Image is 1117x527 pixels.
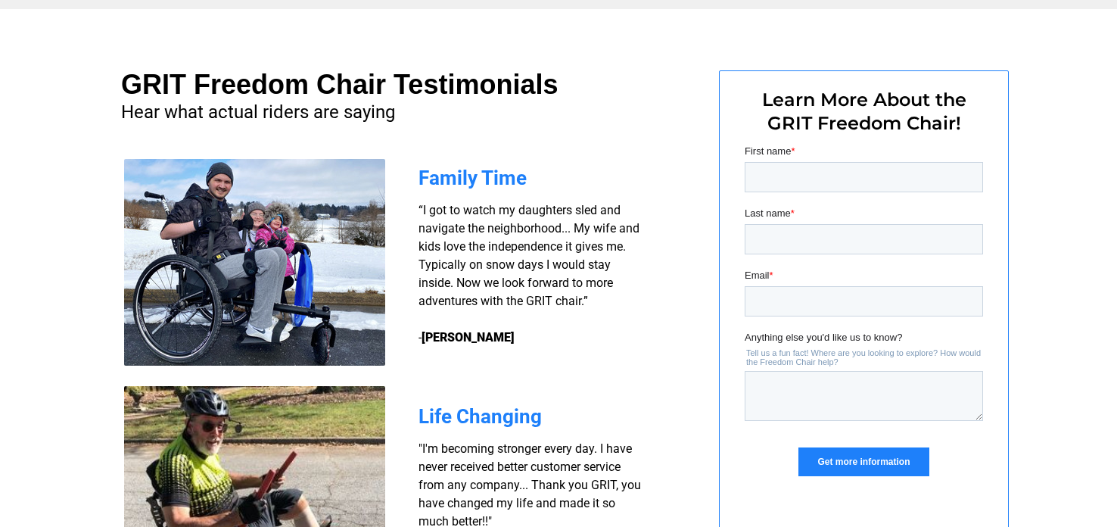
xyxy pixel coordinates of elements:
[745,144,983,503] iframe: Form 0
[418,203,639,345] span: “I got to watch my daughters sled and navigate the neighborhood... My wife and kids love the inde...
[418,405,542,428] span: Life Changing
[121,69,558,100] span: GRIT Freedom Chair Testimonials
[762,89,966,134] span: Learn More About the GRIT Freedom Chair!
[422,330,515,345] strong: [PERSON_NAME]
[418,167,527,189] span: Family Time
[121,101,395,123] span: Hear what actual riders are saying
